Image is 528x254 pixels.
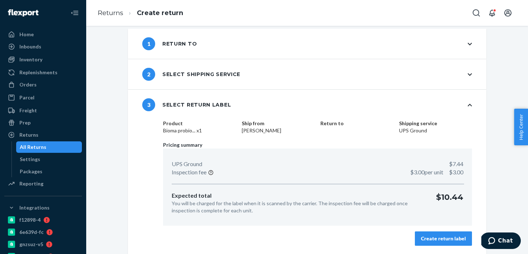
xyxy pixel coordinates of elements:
[4,29,82,40] a: Home
[4,178,82,189] a: Reporting
[16,141,82,153] a: All Returns
[19,107,37,114] div: Freight
[19,31,34,38] div: Home
[421,235,466,242] div: Create return label
[320,120,393,127] dt: Return to
[242,120,315,127] dt: Ship from
[410,169,443,175] span: $3.00 per unit
[142,37,197,50] div: Return to
[501,6,515,20] button: Open account menu
[19,69,57,76] div: Replenishments
[142,68,155,81] span: 2
[19,131,38,138] div: Returns
[4,129,82,141] a: Returns
[19,241,43,248] div: gnzsuz-v5
[16,166,82,177] a: Packages
[172,168,207,177] p: Inspection fee
[4,54,82,65] a: Inventory
[242,127,315,134] dd: [PERSON_NAME]
[98,9,123,17] a: Returns
[172,192,425,200] p: Expected total
[19,56,42,63] div: Inventory
[415,231,472,246] button: Create return label
[19,81,37,88] div: Orders
[4,239,82,250] a: gnzsuz-v5
[410,168,463,177] p: $3.00
[4,214,82,226] a: f12898-4
[485,6,499,20] button: Open notifications
[4,79,82,90] a: Orders
[19,204,50,211] div: Integrations
[399,120,472,127] dt: Shipping service
[399,127,472,134] dd: UPS Ground
[142,37,155,50] span: 1
[481,232,521,250] iframe: Opens a widget where you can chat to one of our agents
[19,94,34,101] div: Parcel
[20,168,42,175] div: Packages
[137,9,183,17] a: Create return
[19,180,43,187] div: Reporting
[4,105,82,116] a: Freight
[4,67,82,78] a: Replenishments
[68,6,82,20] button: Close Navigation
[142,98,155,111] span: 3
[163,141,472,149] p: Pricing summary
[436,192,463,214] p: $10.44
[19,43,41,50] div: Inbounds
[163,120,236,127] dt: Product
[514,109,528,145] button: Help Center
[4,117,82,128] a: Prep
[4,202,82,213] button: Integrations
[4,41,82,52] a: Inbounds
[142,98,231,111] div: Select return label
[8,9,38,17] img: Flexport logo
[449,160,463,168] p: $7.44
[19,119,31,126] div: Prep
[92,3,189,24] ol: breadcrumbs
[4,226,82,238] a: 6e639d-fc
[4,92,82,103] a: Parcel
[20,156,40,163] div: Settings
[20,144,46,151] div: All Returns
[172,160,202,168] p: UPS Ground
[19,216,41,224] div: f12898-4
[19,229,43,236] div: 6e639d-fc
[16,154,82,165] a: Settings
[163,127,236,134] dd: Bioma probio... x1
[142,68,240,81] div: Select shipping service
[469,6,483,20] button: Open Search Box
[172,200,425,214] p: You will be charged for the label when it is scanned by the carrier. The inspection fee will be c...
